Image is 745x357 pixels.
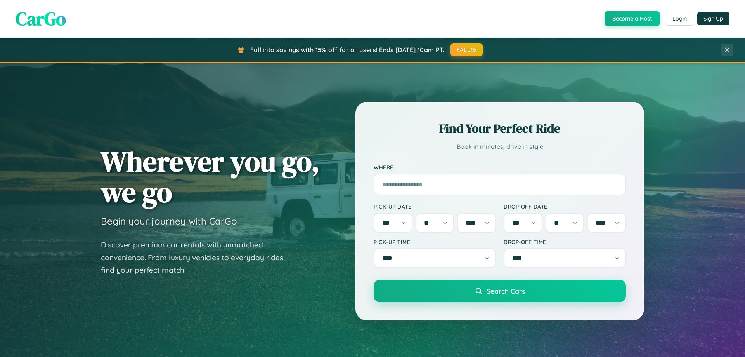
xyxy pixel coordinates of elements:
button: Sign Up [697,12,729,25]
h1: Wherever you go, we go [101,146,320,207]
button: Login [666,12,693,26]
h3: Begin your journey with CarGo [101,215,237,227]
h2: Find Your Perfect Ride [374,120,626,137]
p: Discover premium car rentals with unmatched convenience. From luxury vehicles to everyday rides, ... [101,239,295,277]
span: CarGo [16,6,66,31]
label: Pick-up Date [374,203,496,210]
label: Pick-up Time [374,239,496,245]
label: Where [374,164,626,171]
button: Search Cars [374,280,626,302]
button: FALL15 [450,43,483,56]
label: Drop-off Time [504,239,626,245]
label: Drop-off Date [504,203,626,210]
span: Search Cars [487,287,525,295]
button: Become a Host [605,11,660,26]
span: Fall into savings with 15% off for all users! Ends [DATE] 10am PT. [250,46,445,54]
p: Book in minutes, drive in style [374,141,626,152]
